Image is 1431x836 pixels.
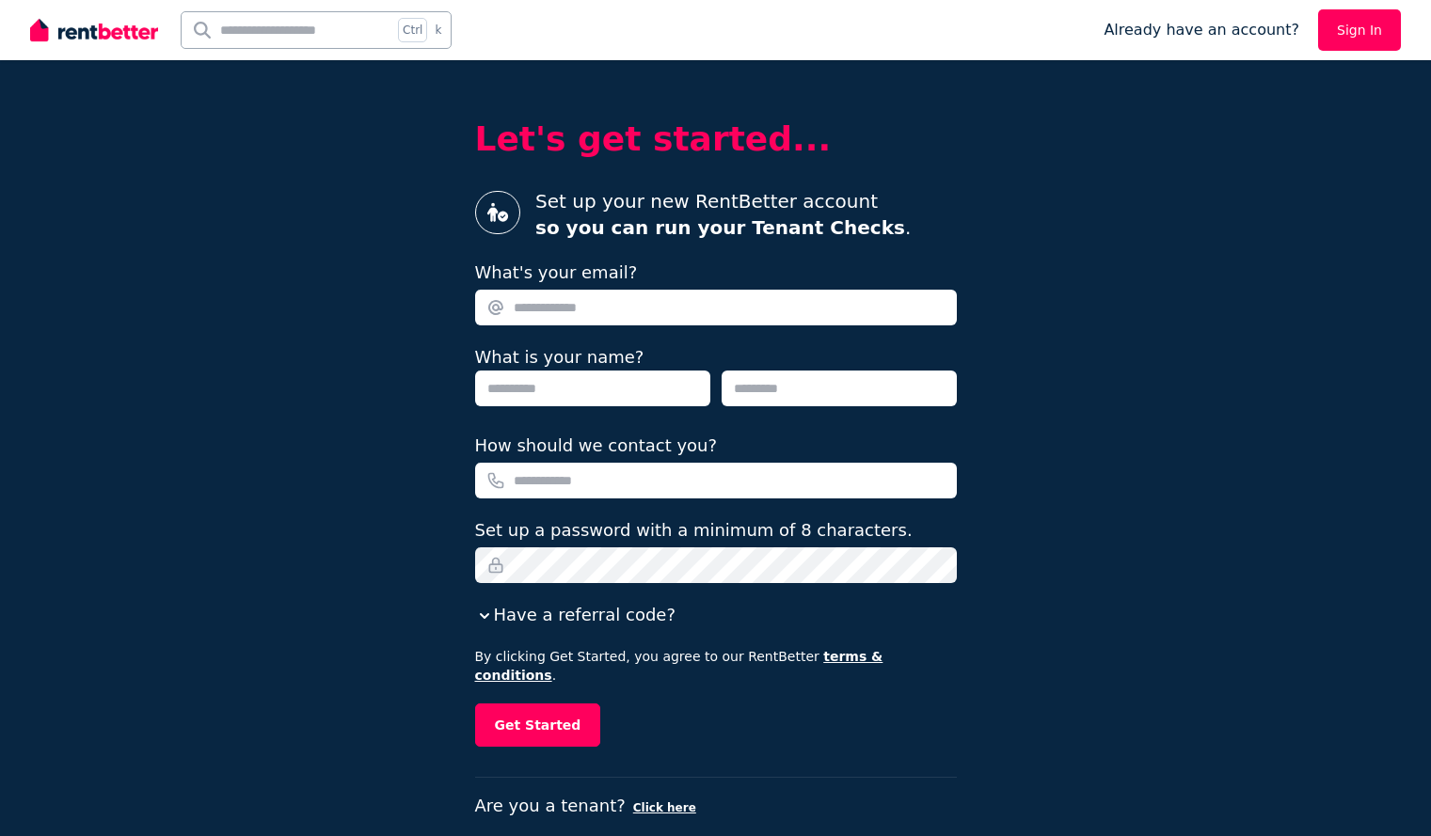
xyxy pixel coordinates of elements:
a: Sign In [1318,9,1401,51]
label: How should we contact you? [475,433,718,459]
span: k [435,23,441,38]
label: What's your email? [475,260,638,286]
span: Ctrl [398,18,427,42]
h2: Let's get started... [475,120,957,158]
p: Set up your new RentBetter account . [535,188,911,241]
button: Have a referral code? [475,602,676,628]
label: What is your name? [475,347,644,367]
p: By clicking Get Started, you agree to our RentBetter . [475,647,957,685]
img: RentBetter [30,16,158,44]
p: Are you a tenant? [475,793,957,819]
button: Get Started [475,703,601,747]
span: Already have an account? [1104,19,1299,41]
strong: so you can run your Tenant Checks [535,216,905,239]
button: Click here [633,800,696,815]
label: Set up a password with a minimum of 8 characters. [475,517,913,544]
